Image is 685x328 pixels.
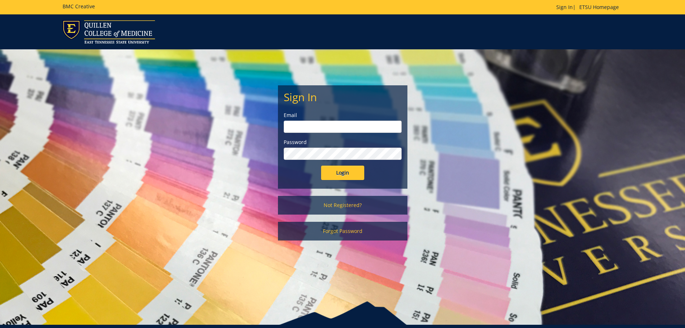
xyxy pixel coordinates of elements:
h5: BMC Creative [63,4,95,9]
h2: Sign In [284,91,402,103]
label: Email [284,112,402,119]
a: Sign In [556,4,573,10]
a: Not Registered? [278,196,407,215]
input: Login [321,166,364,180]
a: Forgot Password [278,222,407,241]
a: ETSU Homepage [576,4,622,10]
label: Password [284,139,402,146]
img: ETSU logo [63,20,155,44]
p: | [556,4,622,11]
